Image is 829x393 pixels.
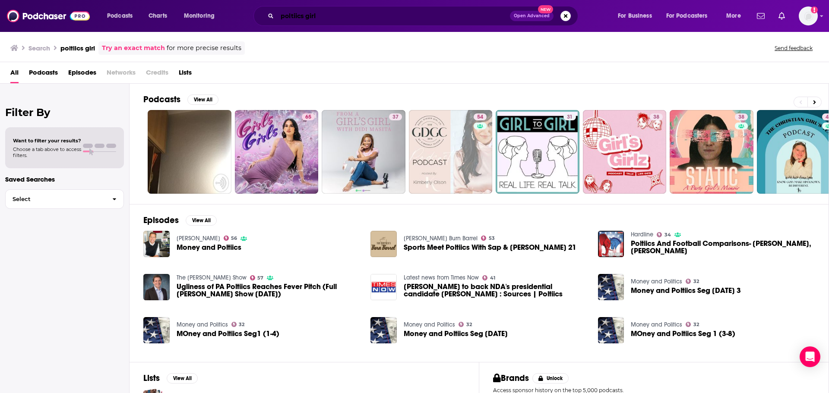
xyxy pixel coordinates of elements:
[5,175,124,183] p: Saved Searches
[686,322,699,327] a: 32
[101,9,144,23] button: open menu
[510,11,554,21] button: Open AdvancedNew
[735,113,748,120] a: 38
[13,138,81,144] span: Want to filter your results?
[404,321,455,328] a: Money and Politics
[231,322,245,327] a: 32
[404,274,479,281] a: Latest news from Times Now
[389,113,402,120] a: 37
[726,10,741,22] span: More
[631,330,735,337] a: MOney and Poltiics Seg 1 (3-8)
[514,14,550,18] span: Open Advanced
[149,10,167,22] span: Charts
[186,215,217,226] button: View All
[772,44,815,52] button: Send feedback
[143,215,217,226] a: EpisodesView All
[28,44,50,52] h3: Search
[239,323,244,327] span: 32
[302,113,315,120] a: 65
[567,113,573,122] span: 31
[811,6,818,13] svg: Add a profile image
[143,9,172,23] a: Charts
[143,94,180,105] h2: Podcasts
[7,8,90,24] img: Podchaser - Follow, Share and Rate Podcasts
[177,244,241,251] a: Money and Poltiics
[262,6,586,26] div: Search podcasts, credits, & more...
[143,373,160,384] h2: Lists
[167,373,198,384] button: View All
[474,113,487,120] a: 54
[409,110,493,194] a: 54
[143,373,198,384] a: ListsView All
[563,113,576,120] a: 31
[143,274,170,300] img: Ugliness of PA Poltiics Reaches Fever Pitch (Full Zeoli Show 05-12-22)
[143,94,218,105] a: PodcastsView All
[598,274,624,300] img: Money and Poltiics Seg 3 Aug 3
[6,196,105,202] span: Select
[693,323,699,327] span: 32
[404,244,576,251] span: Sports Meet Poltiics With Sap & [PERSON_NAME] 21
[5,106,124,119] h2: Filter By
[775,9,788,23] a: Show notifications dropdown
[661,9,720,23] button: open menu
[538,5,554,13] span: New
[13,146,81,158] span: Choose a tab above to access filters.
[650,113,663,120] a: 38
[738,113,744,122] span: 38
[370,274,397,300] img: Uddhav Thackeray to back NDA's presidential candidate Droupadi Murmu : Sources | Poltiics
[177,274,247,281] a: The Rich Zeoli Show
[187,94,218,105] button: View All
[482,275,495,280] a: 41
[664,233,671,237] span: 34
[489,236,495,240] span: 53
[179,66,192,83] span: Lists
[631,287,741,294] span: Money and Poltiics Seg [DATE] 3
[404,283,588,298] a: Uddhav Thackeray to back NDA's presidential candidate Droupadi Murmu : Sources | Poltiics
[177,283,361,298] a: Ugliness of PA Poltiics Reaches Fever Pitch (Full Zeoli Show 05-12-22)
[10,66,19,83] a: All
[799,6,818,25] button: Show profile menu
[477,113,483,122] span: 54
[235,110,319,194] a: 65
[167,43,241,53] span: for more precise results
[277,9,510,23] input: Search podcasts, credits, & more...
[631,278,682,285] a: Money and Politics
[800,346,820,367] div: Open Intercom Messenger
[631,287,741,294] a: Money and Poltiics Seg 3 Aug 3
[177,321,228,328] a: Money and Politics
[224,236,237,241] a: 56
[102,43,165,53] a: Try an exact match
[177,330,279,337] a: MOney and Poltiics Seg1 (1-4)
[459,322,472,327] a: 32
[598,317,624,343] a: MOney and Poltiics Seg 1 (3-8)
[481,236,495,241] a: 53
[5,189,124,209] button: Select
[143,231,170,257] img: Money and Poltiics
[631,240,815,255] a: Poltiics And Football Comparisons- Anthony Masiello, Ken Kruly
[322,110,405,194] a: 37
[404,330,508,337] span: Money and Poltiics Seg [DATE]
[686,279,699,284] a: 32
[404,235,478,242] a: Tom Shattuck's Burn Barrel
[653,113,659,122] span: 38
[799,6,818,25] img: User Profile
[305,113,311,122] span: 65
[370,231,397,257] img: Sports Meet Poltiics With Sap & Sarianides EP 21
[404,283,588,298] span: [PERSON_NAME] to back NDA's presidential candidate [PERSON_NAME] : Sources | Poltiics
[143,215,179,226] h2: Episodes
[598,231,624,257] img: Poltiics And Football Comparisons- Anthony Masiello, Ken Kruly
[177,283,361,298] span: Ugliness of PA Poltiics Reaches Fever Pitch (Full [PERSON_NAME] Show [DATE])
[404,244,576,251] a: Sports Meet Poltiics With Sap & Sarianides EP 21
[29,66,58,83] a: Podcasts
[143,317,170,343] img: MOney and Poltiics Seg1 (1-4)
[370,317,397,343] img: Money and Poltiics Seg 4 Oct 20
[177,235,220,242] a: Bob Lonsberry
